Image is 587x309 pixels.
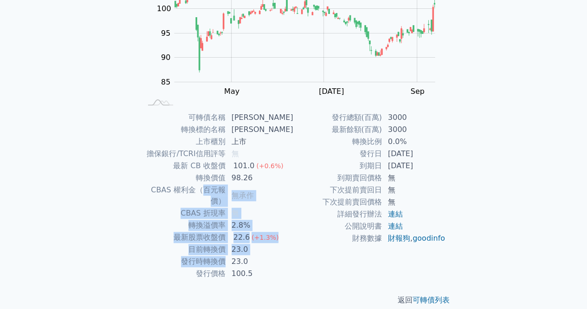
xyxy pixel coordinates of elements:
td: 2.8% [226,219,294,231]
td: 轉換標的名稱 [142,124,226,136]
td: 最新股票收盤價 [142,231,226,243]
td: 上市 [226,136,294,148]
td: [PERSON_NAME] [226,124,294,136]
td: 擔保銀行/TCRI信用評等 [142,148,226,160]
tspan: [DATE] [319,87,344,96]
span: 無承作 [232,191,254,200]
div: 101.0 [232,160,257,171]
td: 無 [382,184,446,196]
span: 無 [232,209,239,217]
td: 最新餘額(百萬) [294,124,382,136]
td: 3000 [382,112,446,124]
td: 目前轉換價 [142,243,226,256]
tspan: 95 [161,29,170,38]
td: 轉換溢價率 [142,219,226,231]
td: 100.5 [226,268,294,280]
td: 23.0 [226,256,294,268]
tspan: 85 [161,78,170,86]
td: 轉換價值 [142,172,226,184]
td: CBAS 折現率 [142,207,226,219]
td: 3000 [382,124,446,136]
span: 無 [232,149,239,158]
p: 返回 [130,295,457,306]
td: 23.0 [226,243,294,256]
a: 可轉債列表 [413,296,450,304]
span: (+0.6%) [256,162,283,170]
span: (+1.3%) [252,234,278,241]
div: 22.6 [232,232,252,243]
td: 轉換比例 [294,136,382,148]
td: 發行價格 [142,268,226,280]
a: 連結 [388,222,403,230]
td: 發行日 [294,148,382,160]
a: 財報狗 [388,234,410,243]
td: 到期賣回價格 [294,172,382,184]
td: 無 [382,172,446,184]
td: 上市櫃別 [142,136,226,148]
td: 可轉債名稱 [142,112,226,124]
tspan: Sep [410,87,424,96]
a: 連結 [388,210,403,218]
td: 詳細發行辦法 [294,208,382,220]
tspan: May [224,87,239,96]
td: 下次提前賣回價格 [294,196,382,208]
td: 下次提前賣回日 [294,184,382,196]
td: , [382,232,446,244]
td: [DATE] [382,148,446,160]
a: goodinfo [413,234,445,243]
td: CBAS 權利金（百元報價） [142,184,226,207]
td: [DATE] [382,160,446,172]
tspan: 100 [157,4,171,13]
td: 0.0% [382,136,446,148]
td: 最新 CB 收盤價 [142,160,226,172]
td: 發行時轉換價 [142,256,226,268]
td: 財務數據 [294,232,382,244]
tspan: 90 [161,53,170,62]
td: 無 [382,196,446,208]
td: 公開說明書 [294,220,382,232]
td: 發行總額(百萬) [294,112,382,124]
td: 98.26 [226,172,294,184]
td: 到期日 [294,160,382,172]
td: [PERSON_NAME] [226,112,294,124]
